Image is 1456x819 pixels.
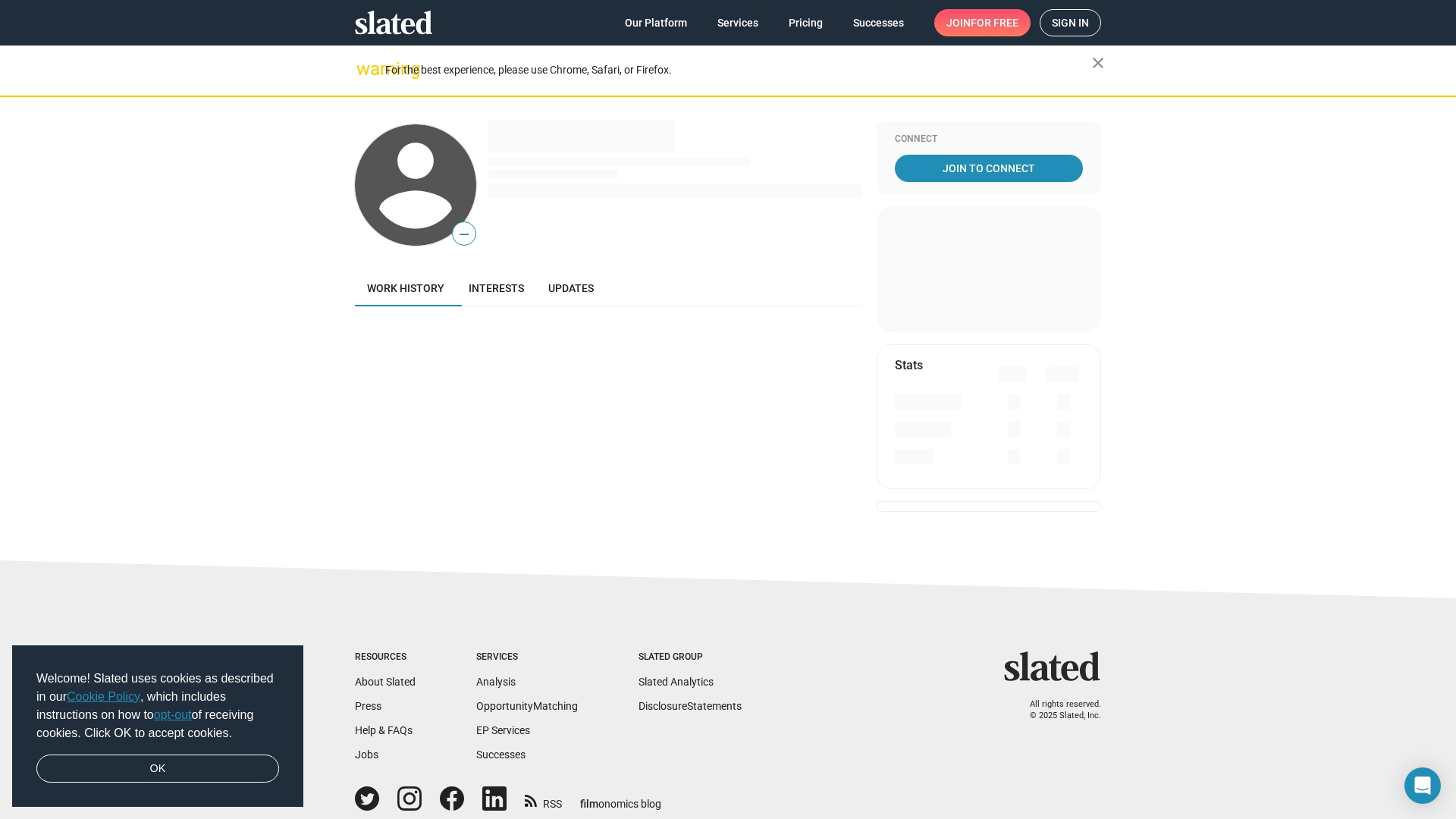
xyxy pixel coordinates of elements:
[355,700,381,712] a: Press
[355,748,378,761] a: Jobs
[705,9,770,36] a: Services
[385,60,1092,80] div: For the best experience, please use Chrome, Safari, or Firefox.
[971,9,1018,36] span: for free
[946,9,1018,36] span: Join
[1040,9,1101,36] a: Sign in
[1404,767,1441,804] div: Open Intercom Messenger
[536,270,606,306] a: Updates
[580,798,598,810] span: film
[639,651,742,664] div: Slated Group
[548,282,594,294] span: Updates
[895,155,1083,182] a: Join To Connect
[36,670,279,742] span: Welcome! Slated uses cookies as described in our , which includes instructions on how to of recei...
[367,282,444,294] span: Work history
[1014,699,1101,721] p: All rights reserved. © 2025 Slated, Inc.
[717,9,758,36] span: Services
[476,748,526,761] a: Successes
[895,133,1083,146] div: Connect
[36,755,279,783] a: dismiss cookie message
[355,651,416,664] div: Resources
[355,676,416,688] a: About Slated
[934,9,1031,36] a: Joinfor free
[154,708,192,721] a: opt-out
[639,676,714,688] a: Slated Analytics
[613,9,699,36] a: Our Platform
[356,60,375,78] mat-icon: warning
[476,700,578,712] a: OpportunityMatching
[853,9,904,36] span: Successes
[355,724,413,736] a: Help & FAQs
[789,9,823,36] span: Pricing
[12,645,303,808] div: cookieconsent
[1052,10,1089,36] span: Sign in
[469,282,524,294] span: Interests
[895,357,923,373] mat-card-title: Stats
[777,9,835,36] a: Pricing
[841,9,916,36] a: Successes
[476,651,578,664] div: Services
[453,224,475,244] span: —
[580,785,661,811] a: filmonomics blog
[476,724,530,736] a: EP Services
[457,270,536,306] a: Interests
[639,700,742,712] a: DisclosureStatements
[1089,54,1107,72] mat-icon: close
[898,155,1080,182] span: Join To Connect
[355,270,457,306] a: Work history
[625,9,687,36] span: Our Platform
[476,676,516,688] a: Analysis
[525,788,562,811] a: RSS
[67,690,140,703] a: Cookie Policy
